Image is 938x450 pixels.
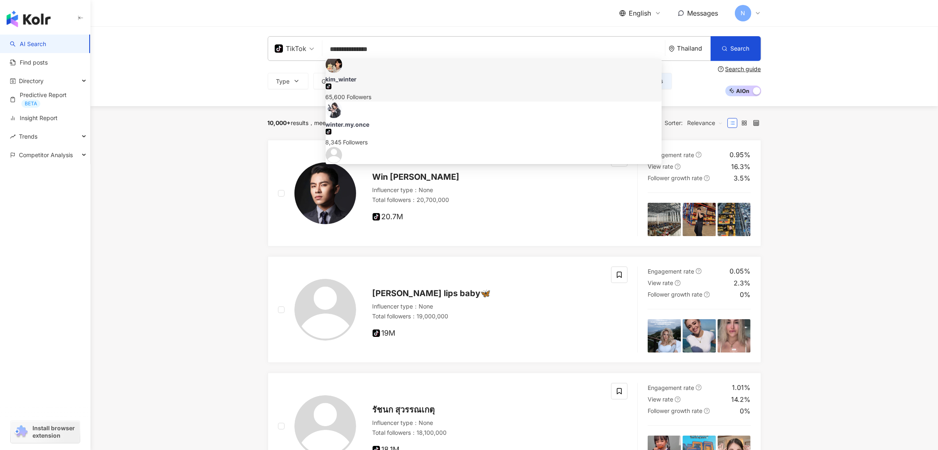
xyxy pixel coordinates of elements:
span: Engagement rate [648,268,694,275]
span: Engagement rate [648,151,694,158]
span: View rate [648,163,673,170]
button: Gender [313,73,360,89]
button: Followers [365,73,417,89]
span: question-circle [718,66,724,72]
div: Total followers ： 18,100,000 [373,429,602,437]
button: Type [268,73,308,89]
img: post-image [683,319,716,353]
div: Influencer type ： None [373,302,602,311]
span: Messages [688,9,718,17]
a: Find posts [10,58,48,67]
div: 1.01% [732,383,751,392]
div: Total followers ： 19,000,000 [373,312,602,320]
span: View rate [648,279,673,286]
span: English [629,9,651,18]
span: [PERSON_NAME] lips baby🦋 [373,288,491,298]
span: question-circle [696,385,702,390]
div: 3.5% [734,174,751,183]
span: Follower growth rate [648,291,702,298]
span: Trends [19,127,37,146]
div: 0% [740,290,751,299]
img: post-image [648,203,681,236]
div: Influencer type ： None [373,186,602,194]
div: Reset [408,120,424,126]
div: 2.3% [734,278,751,288]
button: Est. price [558,73,610,89]
span: question-circle [704,292,710,297]
a: Predictive ReportBETA [10,91,83,108]
a: chrome extensionInstall browser extension [11,421,80,443]
a: Insight Report [10,114,58,122]
span: question-circle [675,164,681,169]
span: question-circle [675,280,681,286]
div: results [268,120,309,126]
span: question-circle [675,397,681,402]
span: 10,000+ [268,119,291,126]
span: Engagement rate [648,384,694,391]
span: Install browser extension [32,424,77,439]
span: Est. price [567,78,592,85]
div: 14.2% [732,395,751,404]
img: post-image [683,203,716,236]
a: KOL Avatar[PERSON_NAME] lips baby🦋Influencer type：NoneTotal followers：19,000,00019MEngagement rat... [268,256,761,363]
img: KOL Avatar [294,162,356,224]
span: More filters [633,78,663,84]
img: post-image [648,319,681,353]
div: Thailand [677,45,711,52]
div: TikTok [275,42,307,55]
div: Total followers ： 20,700,000 [373,196,602,204]
a: KOL AvatarWin [PERSON_NAME]Influencer type：NoneTotal followers：20,700,00020.7MEngagement rateques... [268,140,761,246]
img: logo [7,11,51,27]
button: Search [711,36,761,61]
img: KOL Avatar [294,279,356,341]
div: 16.3% [732,162,751,171]
span: Type [276,78,290,85]
img: chrome extension [13,425,29,438]
span: View rate [509,78,535,85]
span: Directory [19,72,44,90]
button: Engagement rate [422,73,496,89]
span: รัชนก สุวรรณเกตุ [373,405,435,415]
img: post-image [718,319,751,353]
span: question-circle [696,268,702,274]
span: Relevance [688,116,723,130]
span: Follower growth rate [648,174,702,181]
div: 0.95% [730,150,751,159]
span: Search [731,45,750,52]
div: Sorter: [665,116,727,130]
div: Search guide [725,66,761,72]
button: More filters [615,73,672,89]
span: question-circle [704,175,710,181]
span: question-circle [704,408,710,414]
span: rise [10,134,16,139]
span: TikTok [372,116,405,130]
span: Win [PERSON_NAME] [373,172,460,182]
span: Follower growth rate [648,407,702,414]
span: Gender [322,78,342,85]
span: N [741,9,745,18]
span: View rate [648,396,673,403]
img: post-image [718,203,751,236]
span: 19M [373,329,396,338]
div: 0% [740,406,751,415]
span: Competitor Analysis [19,146,73,164]
span: question-circle [696,152,702,158]
div: Influencer type ： None [373,419,602,427]
span: environment [669,46,675,52]
button: View rate [500,73,553,89]
span: meeting condition ： [309,119,368,126]
a: searchAI Search [10,40,46,48]
span: Followers [374,78,398,85]
div: 0.05% [730,267,751,276]
span: Engagement rate [431,78,477,85]
span: 20.7M [373,213,403,221]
